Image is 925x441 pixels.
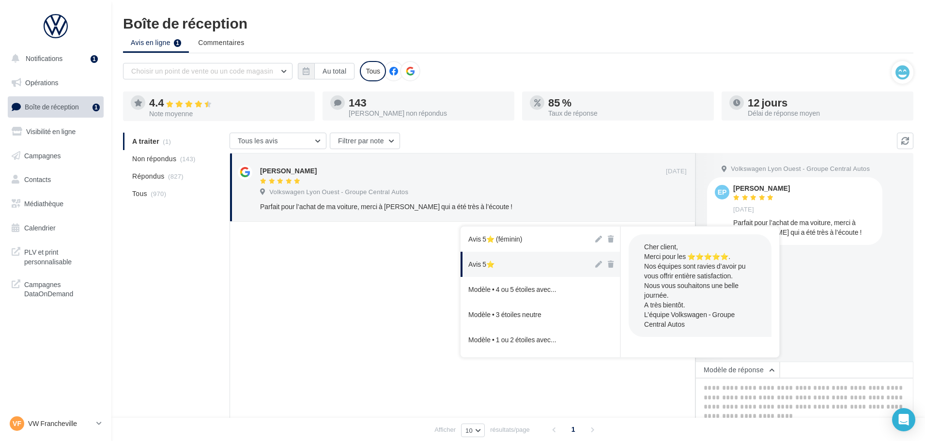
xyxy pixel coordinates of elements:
[132,154,176,164] span: Non répondus
[28,419,92,428] p: VW Francheville
[748,97,906,108] div: 12 jours
[6,218,106,238] a: Calendrier
[24,199,63,208] span: Médiathèque
[168,172,184,180] span: (827)
[180,155,196,163] span: (143)
[24,278,100,299] span: Campagnes DataOnDemand
[461,277,593,302] button: Modèle • 4 ou 5 étoiles avec...
[733,218,875,237] div: Parfait pour l’achat de ma voiture, merci à [PERSON_NAME] qui a été très à l’écoute !
[461,327,593,352] button: Modèle • 1 ou 2 étoiles avec...
[92,104,100,111] div: 1
[434,425,456,434] span: Afficher
[132,171,165,181] span: Répondus
[349,97,507,108] div: 143
[6,274,106,303] a: Campagnes DataOnDemand
[468,310,541,319] div: Modèle • 3 étoiles neutre
[260,166,317,176] div: [PERSON_NAME]
[468,285,556,294] span: Modèle • 4 ou 5 étoiles avec...
[6,194,106,214] a: Médiathèque
[24,151,61,159] span: Campagnes
[468,259,494,269] div: Avis 5⭐
[548,97,706,108] div: 85 %
[123,15,913,30] div: Boîte de réception
[731,165,870,173] span: Volkswagen Lyon Ouest - Groupe Central Autos
[314,63,355,79] button: Au total
[91,55,98,63] div: 1
[24,224,56,232] span: Calendrier
[461,227,593,252] button: Avis 5⭐ (féminin)
[25,78,58,87] span: Opérations
[666,167,687,176] span: [DATE]
[26,127,76,136] span: Visibilité en ligne
[548,110,706,117] div: Taux de réponse
[238,137,278,145] span: Tous les avis
[230,133,326,149] button: Tous les avis
[260,202,624,212] div: Parfait pour l’achat de ma voiture, merci à [PERSON_NAME] qui a été très à l’écoute !
[198,38,244,47] span: Commentaires
[298,63,355,79] button: Au total
[269,188,408,197] span: Volkswagen Lyon Ouest - Groupe Central Autos
[6,242,106,270] a: PLV et print personnalisable
[465,426,473,434] span: 10
[461,252,593,277] button: Avis 5⭐
[461,424,485,437] button: 10
[6,146,106,166] a: Campagnes
[490,425,530,434] span: résultats/page
[6,48,102,69] button: Notifications 1
[6,169,106,190] a: Contacts
[132,189,147,198] span: Tous
[718,187,727,197] span: EP
[6,122,106,142] a: Visibilité en ligne
[24,175,51,183] span: Contacts
[360,61,386,81] div: Tous
[461,302,593,327] button: Modèle • 3 étoiles neutre
[330,133,400,149] button: Filtrer par note
[26,54,62,62] span: Notifications
[13,419,21,428] span: VF
[8,414,104,433] a: VF VW Francheville
[695,362,780,378] button: Modèle de réponse
[349,110,507,117] div: [PERSON_NAME] non répondus
[733,185,790,192] div: [PERSON_NAME]
[468,234,522,244] div: Avis 5⭐ (féminin)
[6,96,106,117] a: Boîte de réception1
[131,67,273,75] span: Choisir un point de vente ou un code magasin
[151,190,166,198] span: (970)
[123,63,293,79] button: Choisir un point de vente ou un code magasin
[733,205,754,214] span: [DATE]
[566,422,581,437] span: 1
[748,110,906,117] div: Délai de réponse moyen
[6,73,106,93] a: Opérations
[24,245,100,266] span: PLV et print personnalisable
[644,243,746,328] span: Cher client, Merci pour les ⭐⭐⭐⭐⭐. Nos équipes sont ravies d’avoir pu vous offrir entière satisfa...
[149,110,307,117] div: Note moyenne
[25,103,79,111] span: Boîte de réception
[149,97,307,108] div: 4.4
[892,408,915,431] div: Open Intercom Messenger
[468,335,556,345] span: Modèle • 1 ou 2 étoiles avec...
